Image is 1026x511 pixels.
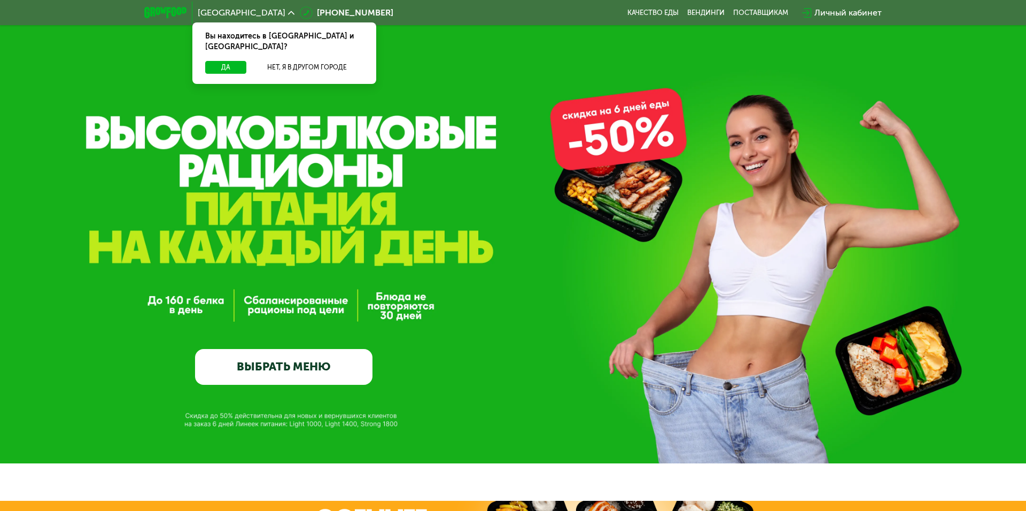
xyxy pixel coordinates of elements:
[627,9,679,17] a: Качество еды
[814,6,882,19] div: Личный кабинет
[687,9,725,17] a: Вендинги
[195,349,372,385] a: ВЫБРАТЬ МЕНЮ
[198,9,285,17] span: [GEOGRAPHIC_DATA]
[205,61,246,74] button: Да
[300,6,393,19] a: [PHONE_NUMBER]
[192,22,376,61] div: Вы находитесь в [GEOGRAPHIC_DATA] и [GEOGRAPHIC_DATA]?
[733,9,788,17] div: поставщикам
[251,61,363,74] button: Нет, я в другом городе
